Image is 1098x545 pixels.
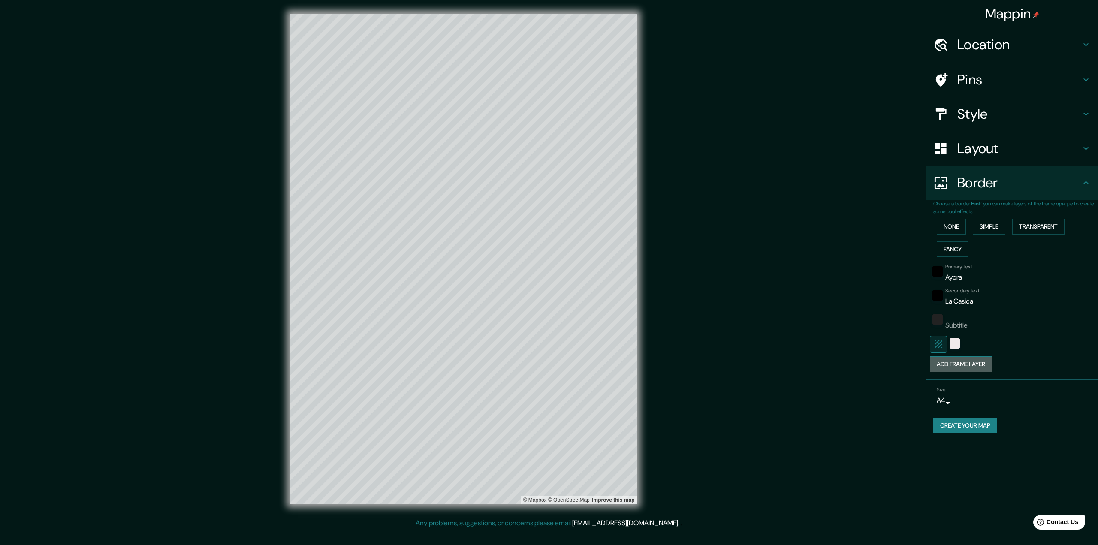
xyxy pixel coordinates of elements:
[971,200,981,207] b: Hint
[930,356,992,372] button: Add frame layer
[548,497,590,503] a: OpenStreetMap
[932,314,943,325] button: color-222222
[945,287,980,295] label: Secondary text
[926,63,1098,97] div: Pins
[681,518,682,528] div: .
[937,219,966,235] button: None
[957,174,1081,191] h4: Border
[933,418,997,434] button: Create your map
[926,131,1098,166] div: Layout
[932,266,943,277] button: black
[945,263,972,271] label: Primary text
[416,518,679,528] p: Any problems, suggestions, or concerns please email .
[973,219,1005,235] button: Simple
[950,338,960,349] button: color-F1EAEA
[523,497,547,503] a: Mapbox
[1032,12,1039,18] img: pin-icon.png
[937,394,956,407] div: A4
[572,518,678,527] a: [EMAIL_ADDRESS][DOMAIN_NAME]
[957,71,1081,88] h4: Pins
[592,497,634,503] a: Map feedback
[985,5,1040,22] h4: Mappin
[1012,219,1065,235] button: Transparent
[957,105,1081,123] h4: Style
[937,241,968,257] button: Fancy
[932,290,943,301] button: black
[926,97,1098,131] div: Style
[937,386,946,393] label: Size
[1022,512,1089,536] iframe: Help widget launcher
[926,166,1098,200] div: Border
[679,518,681,528] div: .
[957,140,1081,157] h4: Layout
[957,36,1081,53] h4: Location
[933,200,1098,215] p: Choose a border. : you can make layers of the frame opaque to create some cool effects.
[926,27,1098,62] div: Location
